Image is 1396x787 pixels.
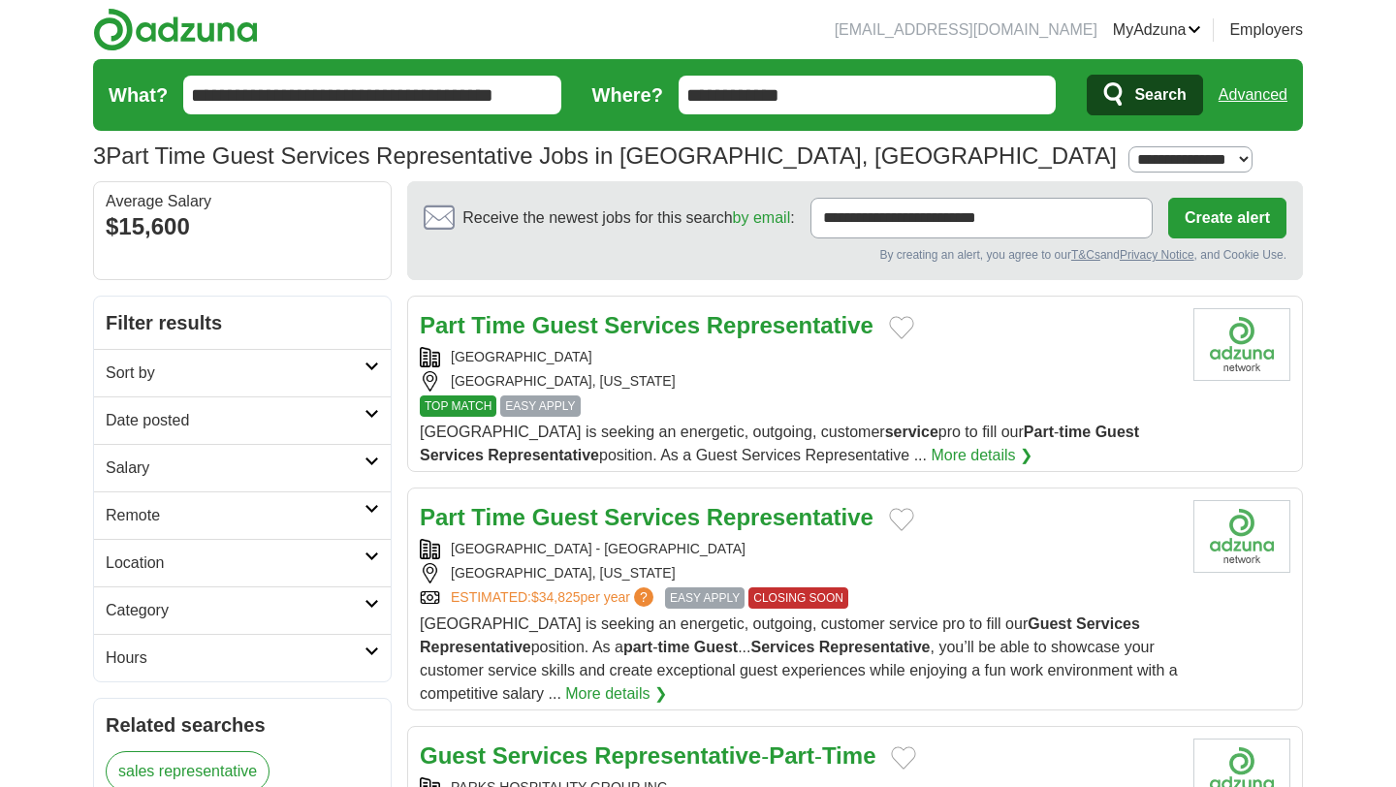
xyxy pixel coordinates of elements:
[424,246,1286,264] div: By creating an alert, you agree to our and , and Cookie Use.
[106,504,365,527] h2: Remote
[492,742,588,769] strong: Services
[748,587,848,609] span: CLOSING SOON
[889,316,914,339] button: Add to favorite jobs
[94,539,391,586] a: Location
[1120,248,1194,262] a: Privacy Notice
[1076,615,1140,632] strong: Services
[93,142,1117,169] h1: Part Time Guest Services Representative Jobs in [GEOGRAPHIC_DATA], [GEOGRAPHIC_DATA]
[891,746,916,770] button: Add to favorite jobs
[420,539,1178,559] div: [GEOGRAPHIC_DATA] - [GEOGRAPHIC_DATA]
[94,634,391,681] a: Hours
[420,742,875,769] a: Guest Services Representative-Part-Time
[106,710,379,740] h2: Related searches
[769,742,814,769] strong: Part
[94,491,391,539] a: Remote
[106,409,365,432] h2: Date posted
[889,508,914,531] button: Add to favorite jobs
[106,551,365,575] h2: Location
[420,424,1139,463] span: [GEOGRAPHIC_DATA] is seeking an energetic, outgoing, customer pro to fill our - position. As a Gu...
[488,447,599,463] strong: Representative
[733,209,791,226] a: by email
[657,639,689,655] strong: time
[604,504,700,530] strong: Services
[451,587,657,609] a: ESTIMATED:$34,825per year?
[532,312,598,338] strong: Guest
[106,194,379,209] div: Average Salary
[532,504,598,530] strong: Guest
[1071,248,1100,262] a: T&Cs
[565,682,667,706] a: More details ❯
[634,587,653,607] span: ?
[106,209,379,244] div: $15,600
[707,504,873,530] strong: Representative
[885,424,938,440] strong: service
[106,646,365,670] h2: Hours
[106,456,365,480] h2: Salary
[1168,198,1286,238] button: Create alert
[420,312,873,338] a: Part Time Guest Services Representative
[471,312,525,338] strong: Time
[1229,18,1303,42] a: Employers
[420,742,486,769] strong: Guest
[1087,75,1202,115] button: Search
[592,80,663,110] label: Where?
[594,742,761,769] strong: Representative
[623,639,652,655] strong: part
[822,742,876,769] strong: Time
[93,8,258,51] img: Adzuna logo
[819,639,931,655] strong: Representative
[420,639,531,655] strong: Representative
[94,297,391,349] h2: Filter results
[694,639,738,655] strong: Guest
[94,396,391,444] a: Date posted
[931,444,1032,467] a: More details ❯
[420,312,465,338] strong: Part
[1219,76,1287,114] a: Advanced
[665,587,745,609] span: EASY APPLY
[420,563,1178,583] div: [GEOGRAPHIC_DATA], [US_STATE]
[462,206,794,230] span: Receive the newest jobs for this search :
[1134,76,1186,114] span: Search
[604,312,700,338] strong: Services
[94,349,391,396] a: Sort by
[471,504,525,530] strong: Time
[1028,615,1071,632] strong: Guest
[420,447,484,463] strong: Services
[94,444,391,491] a: Salary
[420,504,873,530] a: Part Time Guest Services Representative
[1193,308,1290,381] img: Company logo
[500,395,580,417] span: EASY APPLY
[420,347,1178,367] div: [GEOGRAPHIC_DATA]
[93,139,106,173] span: 3
[420,371,1178,392] div: [GEOGRAPHIC_DATA], [US_STATE]
[707,312,873,338] strong: Representative
[1113,18,1202,42] a: MyAdzuna
[420,615,1178,702] span: [GEOGRAPHIC_DATA] is seeking an energetic, outgoing, customer service pro to fill our position. A...
[1193,500,1290,573] img: Company logo
[94,586,391,634] a: Category
[751,639,815,655] strong: Services
[420,395,496,417] span: TOP MATCH
[106,362,365,385] h2: Sort by
[1095,424,1139,440] strong: Guest
[109,80,168,110] label: What?
[106,599,365,622] h2: Category
[531,589,581,605] span: $34,825
[420,504,465,530] strong: Part
[835,18,1097,42] li: [EMAIL_ADDRESS][DOMAIN_NAME]
[1024,424,1054,440] strong: Part
[1059,424,1091,440] strong: time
